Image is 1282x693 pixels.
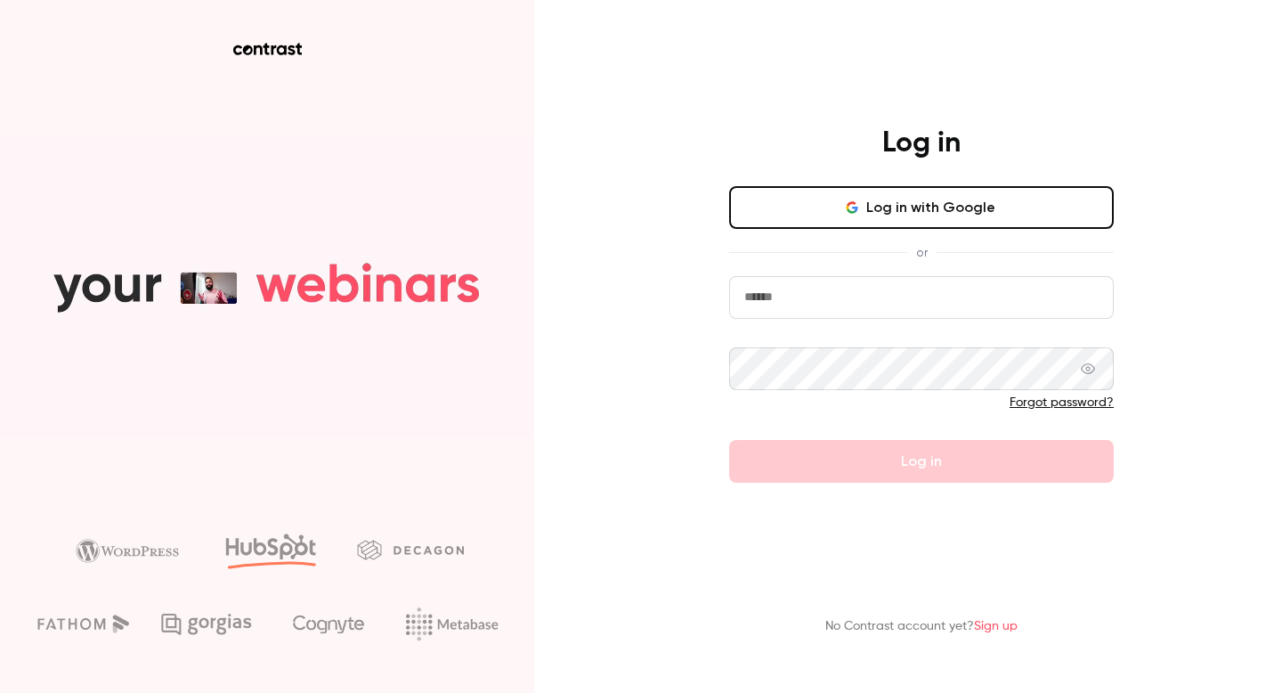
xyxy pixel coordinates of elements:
a: Sign up [974,620,1018,632]
span: or [907,243,937,262]
p: No Contrast account yet? [825,617,1018,636]
h4: Log in [882,126,961,161]
img: decagon [357,540,464,559]
button: Log in with Google [729,186,1114,229]
a: Forgot password? [1010,396,1114,409]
